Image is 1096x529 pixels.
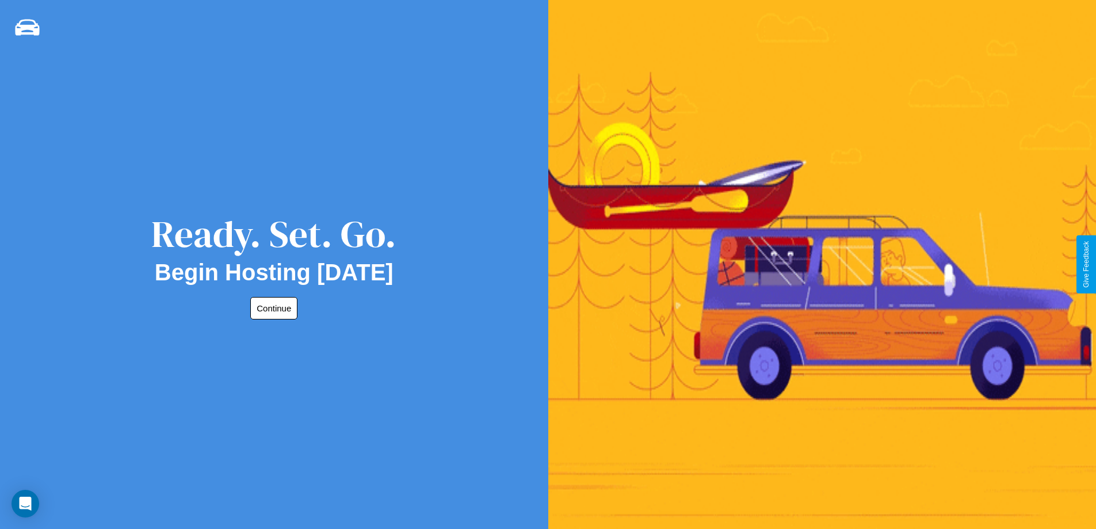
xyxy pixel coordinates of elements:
button: Continue [250,297,297,319]
div: Give Feedback [1082,241,1090,288]
h2: Begin Hosting [DATE] [155,260,394,286]
div: Ready. Set. Go. [151,208,396,260]
div: Open Intercom Messenger [12,490,39,517]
